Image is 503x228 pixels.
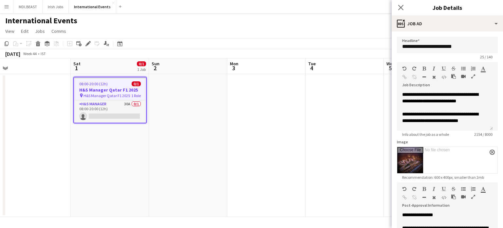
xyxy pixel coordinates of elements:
span: 08:00-20:00 (12h) [79,81,108,86]
div: Job Ad [392,16,503,31]
div: 1 Job [137,67,146,72]
button: Redo [412,186,417,192]
button: Horizontal Line [422,195,426,200]
button: Paste as plain text [451,194,456,199]
button: Fullscreen [471,194,475,199]
button: Horizontal Line [422,74,426,80]
button: HTML Code [441,195,446,200]
button: Irish Jobs [43,0,69,13]
span: Sat [73,61,81,67]
span: Sun [152,61,159,67]
span: 5 [385,64,395,72]
span: H&S Manager Qatar F1 2025 [84,93,130,98]
span: View [5,28,14,34]
span: 0/1 [132,81,141,86]
span: Tue [308,61,316,67]
button: HTML Code [441,74,446,80]
button: Clear Formatting [432,74,436,80]
button: Underline [441,66,446,71]
app-card-role: H&S Manager30A0/108:00-20:00 (12h) [74,100,146,123]
app-job-card: 08:00-20:00 (12h)0/1H&S Manager Qatar F1 2025 H&S Manager Qatar F1 20251 RoleH&S Manager30A0/108:... [73,77,147,123]
h3: Job Details [392,3,503,12]
span: Comms [51,28,66,34]
h1: International Events [5,16,77,26]
button: Bold [422,186,426,192]
button: Undo [402,186,407,192]
button: Paste as plain text [451,74,456,79]
button: Italic [432,186,436,192]
span: 1 [72,64,81,72]
span: Jobs [35,28,45,34]
button: Unordered List [461,186,466,192]
button: Ordered List [471,66,475,71]
button: Strikethrough [451,66,456,71]
span: Recommendation: 600 x 400px, smaller than 2mb [397,175,489,180]
button: Fullscreen [471,74,475,79]
button: Redo [412,66,417,71]
button: Bold [422,66,426,71]
button: Text Color [481,186,485,192]
span: Info about the job as a whole [397,132,454,137]
button: Strikethrough [451,186,456,192]
button: MDLBEAST [13,0,43,13]
span: Wed [386,61,395,67]
span: 1 Role [131,93,141,98]
span: Week 44 [22,51,38,56]
span: 2154 / 8000 [469,132,498,137]
span: 2 [151,64,159,72]
button: Insert video [461,194,466,199]
button: Unordered List [461,66,466,71]
button: International Events [69,0,116,13]
button: Ordered List [471,186,475,192]
a: Edit [18,27,31,35]
span: Mon [230,61,238,67]
div: [DATE] [5,51,20,57]
span: Edit [21,28,28,34]
a: Comms [49,27,69,35]
a: Jobs [32,27,47,35]
button: Undo [402,66,407,71]
h3: H&S Manager Qatar F1 2025 [74,87,146,93]
a: View [3,27,17,35]
button: Text Color [481,66,485,71]
button: Italic [432,66,436,71]
button: Clear Formatting [432,195,436,200]
button: Underline [441,186,446,192]
span: 3 [229,64,238,72]
span: 25 / 140 [475,54,498,59]
div: IST [41,51,46,56]
button: Insert video [461,74,466,79]
span: 4 [307,64,316,72]
span: 0/1 [137,61,146,66]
